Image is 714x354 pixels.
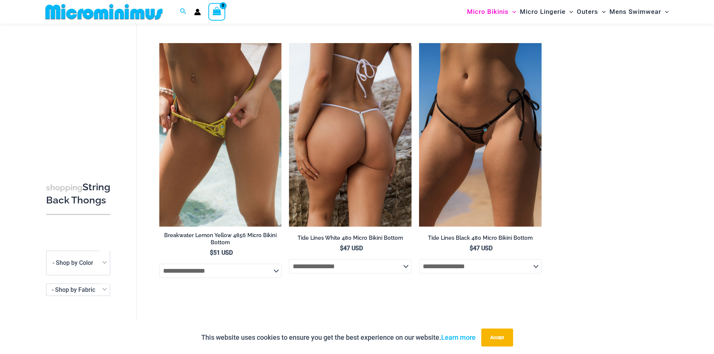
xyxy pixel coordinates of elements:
[46,284,110,296] span: - Shop by Fabric
[509,2,516,21] span: Menu Toggle
[566,2,573,21] span: Menu Toggle
[289,235,412,242] h2: Tide Lines White 480 Micro Bikini Bottom
[159,232,282,246] h2: Breakwater Lemon Yellow 4856 Micro Bikini Bottom
[661,2,669,21] span: Menu Toggle
[289,43,412,227] a: Tide Lines White 480 Micro 01Tide Lines White 480 Micro 02Tide Lines White 480 Micro 02
[575,2,608,21] a: OutersMenu ToggleMenu Toggle
[52,287,95,294] span: - Shop by Fabric
[159,43,282,227] img: Breakwater Lemon Yellow4856 micro 01
[520,2,566,21] span: Micro Lingerie
[340,245,363,252] bdi: 47 USD
[419,43,542,227] img: Tide Lines Black 480 Micro 01
[289,235,412,244] a: Tide Lines White 480 Micro Bikini Bottom
[577,2,598,21] span: Outers
[609,2,661,21] span: Mens Swimwear
[464,1,672,22] nav: Site Navigation
[441,333,476,341] a: Learn more
[419,43,542,227] a: Tide Lines Black 480 Micro 01Tide Lines Black 480 Micro 02Tide Lines Black 480 Micro 02
[159,43,282,227] a: Breakwater Lemon Yellow4856 micro 01Breakwater Lemon Yellow 4856 micro 02Breakwater Lemon Yellow ...
[194,9,201,15] a: Account icon link
[159,232,282,249] a: Breakwater Lemon Yellow 4856 Micro Bikini Bottom
[180,7,187,16] a: Search icon link
[201,332,476,343] p: This website uses cookies to ensure you get the best experience on our website.
[467,2,509,21] span: Micro Bikinis
[46,284,110,296] span: - Shop by Fabric
[419,235,542,242] h2: Tide Lines Black 480 Micro Bikini Bottom
[518,2,575,21] a: Micro LingerieMenu ToggleMenu Toggle
[340,245,343,252] span: $
[46,8,114,158] iframe: TrustedSite Certified
[46,251,110,275] span: - Shop by Color
[210,249,233,256] bdi: 51 USD
[608,2,671,21] a: Mens SwimwearMenu ToggleMenu Toggle
[598,2,606,21] span: Menu Toggle
[208,3,226,20] a: View Shopping Cart, empty
[52,260,93,267] span: - Shop by Color
[46,183,82,192] span: shopping
[465,2,518,21] a: Micro BikinisMenu ToggleMenu Toggle
[46,251,110,275] span: - Shop by Color
[470,245,473,252] span: $
[470,245,492,252] bdi: 47 USD
[481,329,513,347] button: Accept
[419,235,542,244] a: Tide Lines Black 480 Micro Bikini Bottom
[42,3,166,20] img: MM SHOP LOGO FLAT
[289,43,412,227] img: Tide Lines White 480 Micro 02
[210,249,213,256] span: $
[46,181,110,207] h3: String Back Thongs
